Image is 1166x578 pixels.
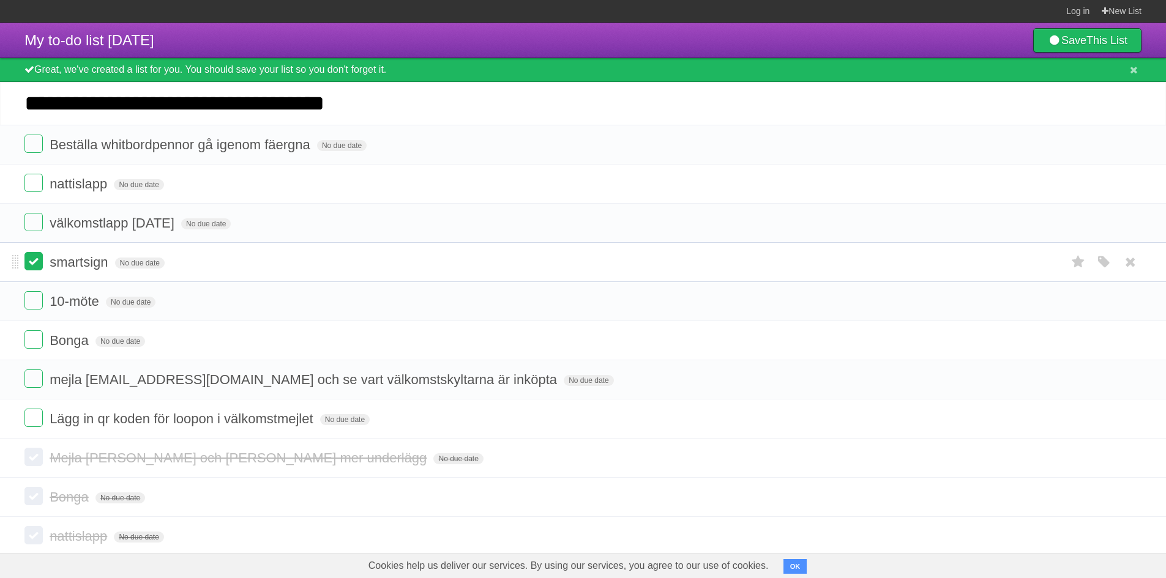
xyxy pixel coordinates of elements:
span: nattislapp [50,528,110,544]
span: Mejla [PERSON_NAME] och [PERSON_NAME] mer underlägg [50,450,430,465]
span: No due date [320,414,370,425]
span: No due date [95,336,145,347]
span: No due date [115,258,165,269]
a: SaveThis List [1033,28,1142,53]
label: Done [24,448,43,466]
span: No due date [106,297,155,308]
span: Bonga [50,333,92,348]
span: Lägg in qr koden för loopon i välkomstmejlet [50,411,316,426]
span: My to-do list [DATE] [24,32,154,48]
label: Done [24,252,43,270]
span: No due date [95,492,145,503]
label: Done [24,526,43,544]
span: No due date [114,179,163,190]
span: nattislapp [50,176,110,191]
label: Done [24,409,43,427]
span: välkomstlapp [DATE] [50,215,178,231]
label: Done [24,291,43,309]
span: Bonga [50,489,92,505]
span: No due date [317,140,367,151]
label: Star task [1067,252,1090,272]
span: smartsign [50,254,111,270]
b: This List [1086,34,1127,46]
label: Done [24,174,43,192]
span: No due date [114,532,163,543]
span: Cookies help us deliver our services. By using our services, you agree to our use of cookies. [356,554,781,578]
label: Done [24,135,43,153]
span: 10-möte [50,294,102,309]
span: Beställa whitbordpennor gå igenom fäergna [50,137,313,152]
button: OK [783,559,807,574]
span: No due date [181,218,231,229]
span: No due date [433,453,483,464]
label: Done [24,330,43,349]
label: Done [24,213,43,231]
span: mejla [EMAIL_ADDRESS][DOMAIN_NAME] och se vart välkomstskyltarna är inköpta [50,372,560,387]
span: No due date [564,375,613,386]
label: Done [24,369,43,388]
label: Done [24,487,43,505]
